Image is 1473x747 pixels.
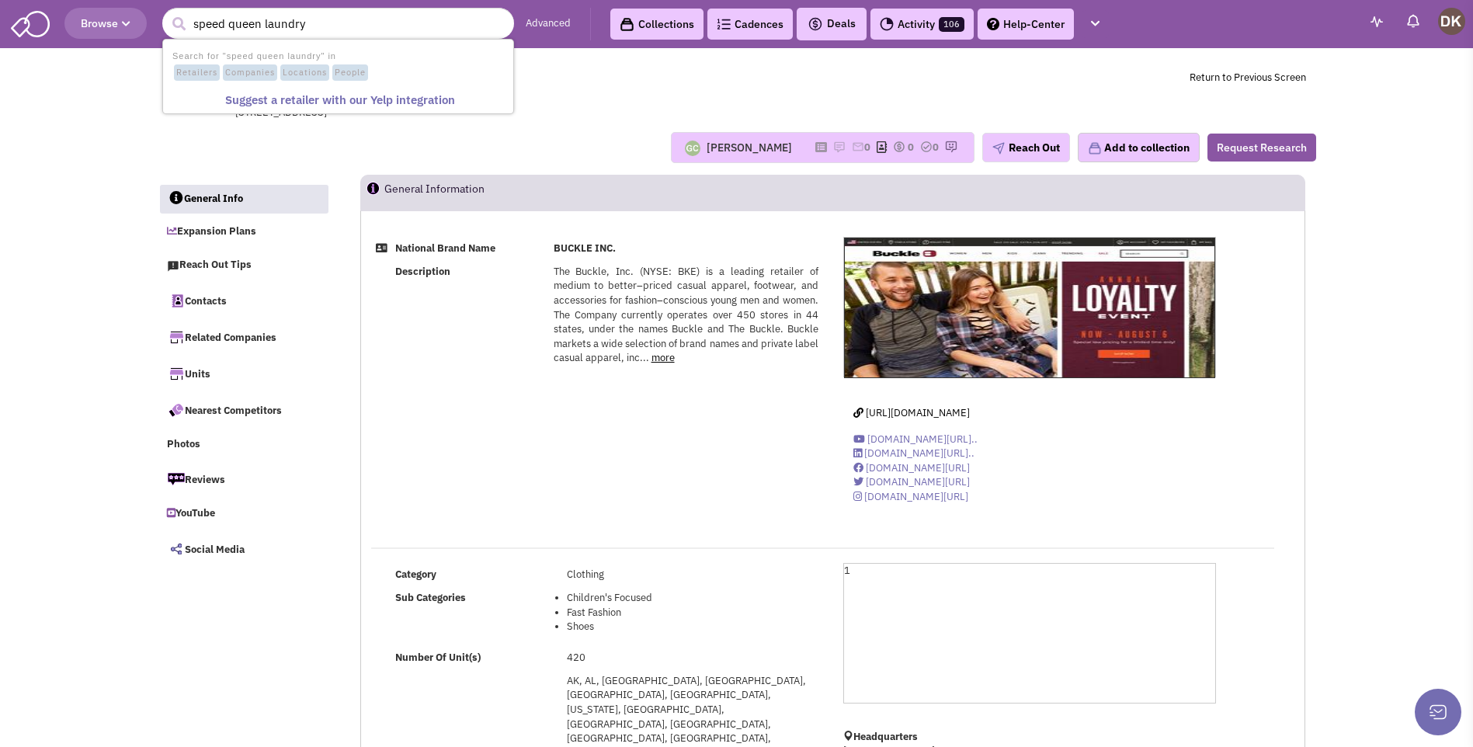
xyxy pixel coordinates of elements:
img: icon-dealamount.png [893,141,905,153]
span: [DOMAIN_NAME][URL] [866,461,970,474]
a: Cadences [707,9,793,40]
td: 420 [562,646,823,669]
span: 0 [933,141,939,154]
span: [DOMAIN_NAME][URL] [866,475,970,488]
a: YouTube [159,499,328,529]
a: [DOMAIN_NAME][URL].. [853,446,974,460]
img: icon-collection-lavender-black.svg [620,17,634,32]
a: [DOMAIN_NAME][URL].. [853,433,978,446]
b: Description [395,265,450,278]
li: Children's Focused [567,591,818,606]
button: Reach Out [982,133,1070,162]
li: Fast Fashion [567,606,818,620]
span: [DOMAIN_NAME][URL].. [864,446,974,460]
a: Reviews [159,463,328,495]
a: Help-Center [978,9,1074,40]
a: [DOMAIN_NAME][URL] [853,461,970,474]
a: Advanced [526,16,571,31]
a: Units [159,357,328,390]
a: Expansion Plans [159,217,328,247]
b: Category [395,568,436,581]
a: General Info [160,185,329,214]
span: [URL][DOMAIN_NAME] [866,406,970,419]
button: Deals [803,14,860,34]
button: Add to collection [1078,133,1200,162]
span: Locations [280,64,329,82]
button: Browse [64,8,147,39]
div: [PERSON_NAME] [707,140,792,155]
img: icon-deals.svg [808,15,823,33]
b: National Brand Name [395,241,495,255]
img: icon-collection-lavender.png [1088,141,1102,155]
span: Retailers [174,64,220,82]
a: [DOMAIN_NAME][URL] [853,475,970,488]
b: Headquarters [853,730,918,743]
img: BUCKLE INC. [844,238,1215,378]
span: Browse [81,16,130,30]
td: Clothing [562,563,823,586]
li: Search for "speed queen laundry" in [165,47,512,82]
a: Social Media [159,533,328,565]
a: Suggest a retailer with our Yelp integration [168,90,511,111]
img: icon-note.png [833,141,846,153]
b: Suggest a retailer with our Yelp integration [225,92,455,107]
button: Request Research [1207,134,1316,162]
a: Return to Previous Screen [1190,71,1306,84]
img: TaskCount.png [920,141,933,153]
b: Sub Categories [395,591,466,604]
a: more [651,351,675,364]
b: Number Of Unit(s) [395,651,481,664]
span: 0 [864,141,870,154]
a: [URL][DOMAIN_NAME] [853,406,970,419]
a: Collections [610,9,703,40]
span: The Buckle, Inc. (NYSE: BKE) is a leading retailer of medium to better–priced casual apparel, foo... [554,265,818,364]
span: 106 [939,17,964,32]
img: Cadences_logo.png [717,19,731,30]
span: [DOMAIN_NAME][URL].. [867,433,978,446]
a: [DOMAIN_NAME][URL] [853,490,968,503]
a: Related Companies [159,321,328,353]
img: plane.png [992,142,1005,155]
img: Activity.png [880,17,894,31]
a: Contacts [159,284,328,317]
img: research-icon.png [945,141,957,153]
img: Donnie Keller [1438,8,1465,35]
a: Activity106 [870,9,974,40]
img: help.png [987,18,999,30]
a: Photos [159,430,328,460]
div: 1 [843,563,1216,704]
li: Shoes [567,620,818,634]
span: Companies [223,64,277,82]
span: 0 [908,141,914,154]
b: BUCKLE INC. [554,241,616,255]
input: Search [162,8,514,39]
span: Deals [808,16,856,30]
img: SmartAdmin [11,8,50,37]
span: People [332,64,368,82]
a: Reach Out Tips [159,251,328,280]
h2: General Information [384,175,485,210]
span: [DOMAIN_NAME][URL] [864,490,968,503]
img: icon-email-active-16.png [852,141,864,153]
a: Nearest Competitors [159,394,328,426]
